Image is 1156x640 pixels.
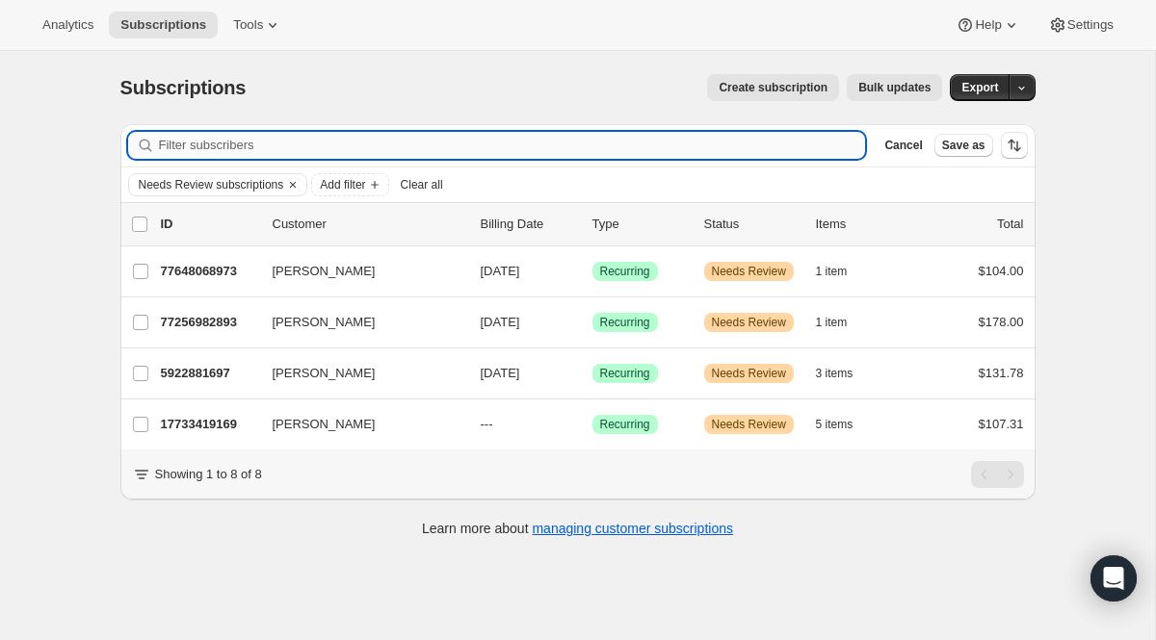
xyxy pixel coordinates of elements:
[401,177,443,192] span: Clear all
[161,262,257,281] p: 77648068973
[816,264,848,279] span: 1 item
[120,17,206,33] span: Subscriptions
[600,315,650,330] span: Recurring
[712,264,786,279] span: Needs Review
[712,417,786,432] span: Needs Review
[975,17,1001,33] span: Help
[942,138,985,153] span: Save as
[311,173,388,196] button: Add filter
[261,358,454,389] button: [PERSON_NAME]
[139,177,284,192] span: Needs Review subscriptions
[233,17,263,33] span: Tools
[161,313,257,332] p: 77256982893
[1037,12,1125,38] button: Settings
[719,80,828,95] span: Create subscription
[161,309,1024,336] div: 77256982893[PERSON_NAME][DATE]SuccessRecurringWarningNeeds Review1 item$178.00
[884,138,922,153] span: Cancel
[161,215,1024,234] div: IDCustomerBilling DateTypeStatusItemsTotal
[600,417,650,432] span: Recurring
[393,173,451,196] button: Clear all
[109,12,218,38] button: Subscriptions
[847,74,942,101] button: Bulk updates
[161,364,257,383] p: 5922881697
[934,134,993,157] button: Save as
[877,134,930,157] button: Cancel
[712,366,786,381] span: Needs Review
[600,366,650,381] span: Recurring
[704,215,801,234] p: Status
[997,215,1023,234] p: Total
[422,519,733,538] p: Learn more about
[816,366,854,381] span: 3 items
[858,80,931,95] span: Bulk updates
[971,461,1024,488] nav: Pagination
[707,74,839,101] button: Create subscription
[31,12,105,38] button: Analytics
[481,366,520,380] span: [DATE]
[816,215,912,234] div: Items
[273,215,465,234] p: Customer
[161,415,257,434] p: 17733419169
[979,417,1024,431] span: $107.31
[320,177,365,192] span: Add filter
[161,215,257,234] p: ID
[261,256,454,287] button: [PERSON_NAME]
[979,366,1024,380] span: $131.78
[1067,17,1114,33] span: Settings
[481,315,520,329] span: [DATE]
[161,360,1024,387] div: 5922881697[PERSON_NAME][DATE]SuccessRecurringWarningNeeds Review3 items$131.78
[481,264,520,278] span: [DATE]
[979,264,1024,278] span: $104.00
[159,132,866,159] input: Filter subscribers
[161,411,1024,438] div: 17733419169[PERSON_NAME]---SuccessRecurringWarningNeeds Review5 items$107.31
[1090,555,1137,602] div: Open Intercom Messenger
[816,258,869,285] button: 1 item
[283,174,302,195] button: Clear
[532,521,733,536] a: managing customer subscriptions
[592,215,689,234] div: Type
[222,12,294,38] button: Tools
[261,307,454,338] button: [PERSON_NAME]
[950,74,1010,101] button: Export
[42,17,93,33] span: Analytics
[816,417,854,432] span: 5 items
[155,465,262,484] p: Showing 1 to 8 of 8
[816,309,869,336] button: 1 item
[1001,132,1028,159] button: Sort the results
[481,215,577,234] p: Billing Date
[261,409,454,440] button: [PERSON_NAME]
[273,364,376,383] span: [PERSON_NAME]
[944,12,1032,38] button: Help
[129,174,284,195] button: Needs Review subscriptions
[816,315,848,330] span: 1 item
[712,315,786,330] span: Needs Review
[161,258,1024,285] div: 77648068973[PERSON_NAME][DATE]SuccessRecurringWarningNeeds Review1 item$104.00
[273,415,376,434] span: [PERSON_NAME]
[979,315,1024,329] span: $178.00
[273,262,376,281] span: [PERSON_NAME]
[600,264,650,279] span: Recurring
[120,77,247,98] span: Subscriptions
[273,313,376,332] span: [PERSON_NAME]
[961,80,998,95] span: Export
[816,360,875,387] button: 3 items
[481,417,493,431] span: ---
[816,411,875,438] button: 5 items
